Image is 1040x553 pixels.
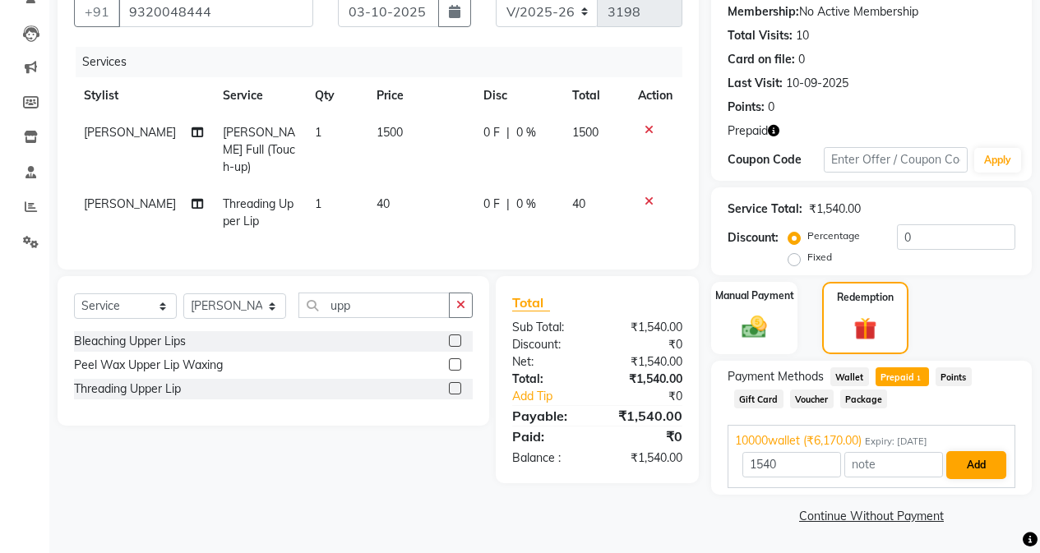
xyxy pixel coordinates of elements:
[597,336,695,353] div: ₹0
[500,406,598,426] div: Payable:
[768,99,774,116] div: 0
[483,196,500,213] span: 0 F
[837,290,894,305] label: Redemption
[74,380,181,398] div: Threading Upper Lip
[914,374,923,384] span: 1
[728,27,793,44] div: Total Visits:
[500,353,598,371] div: Net:
[847,315,885,343] img: _gift.svg
[506,124,510,141] span: |
[500,426,598,446] div: Paid:
[728,99,765,116] div: Points:
[844,452,943,477] input: note
[84,196,176,211] span: [PERSON_NAME]
[728,368,824,385] span: Payment Methods
[714,508,1028,525] a: Continue Without Payment
[572,196,585,211] span: 40
[315,125,321,140] span: 1
[742,452,841,477] input: Amount
[809,200,861,218] div: ₹1,540.00
[500,388,613,405] a: Add Tip
[213,77,305,114] th: Service
[876,367,929,386] span: Prepaid
[597,371,695,388] div: ₹1,540.00
[597,406,695,426] div: ₹1,540.00
[715,288,794,303] label: Manual Payment
[500,336,598,353] div: Discount:
[728,75,783,92] div: Last Visit:
[798,51,805,68] div: 0
[84,125,176,140] span: [PERSON_NAME]
[500,319,598,336] div: Sub Total:
[807,250,832,265] label: Fixed
[613,388,695,405] div: ₹0
[597,319,695,336] div: ₹1,540.00
[516,124,536,141] span: 0 %
[728,200,802,218] div: Service Total:
[305,77,367,114] th: Qty
[728,229,779,247] div: Discount:
[728,3,1015,21] div: No Active Membership
[367,77,474,114] th: Price
[807,228,860,243] label: Percentage
[728,3,799,21] div: Membership:
[946,451,1006,479] button: Add
[74,357,223,374] div: Peel Wax Upper Lip Waxing
[512,294,550,311] span: Total
[500,449,598,467] div: Balance :
[734,389,783,408] span: Gift Card
[298,293,450,318] input: Search or Scan
[936,367,972,386] span: Points
[377,196,390,211] span: 40
[315,196,321,211] span: 1
[728,122,768,140] span: Prepaid
[628,77,682,114] th: Action
[483,124,500,141] span: 0 F
[562,77,628,114] th: Total
[74,77,213,114] th: Stylist
[572,125,599,140] span: 1500
[223,125,295,174] span: [PERSON_NAME] Full (Touch-up)
[474,77,562,114] th: Disc
[734,313,774,342] img: _cash.svg
[830,367,869,386] span: Wallet
[786,75,848,92] div: 10-09-2025
[790,389,834,408] span: Voucher
[516,196,536,213] span: 0 %
[728,151,824,168] div: Coupon Code
[597,353,695,371] div: ₹1,540.00
[865,435,927,449] span: Expiry: [DATE]
[735,432,862,449] span: 10000wallet (₹6,170.00)
[597,449,695,467] div: ₹1,540.00
[824,147,968,173] input: Enter Offer / Coupon Code
[223,196,294,228] span: Threading Upper Lip
[840,389,888,408] span: Package
[74,333,186,350] div: Bleaching Upper Lips
[974,148,1021,173] button: Apply
[728,51,795,68] div: Card on file:
[76,47,695,77] div: Services
[377,125,403,140] span: 1500
[597,426,695,446] div: ₹0
[500,371,598,388] div: Total:
[506,196,510,213] span: |
[796,27,809,44] div: 10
